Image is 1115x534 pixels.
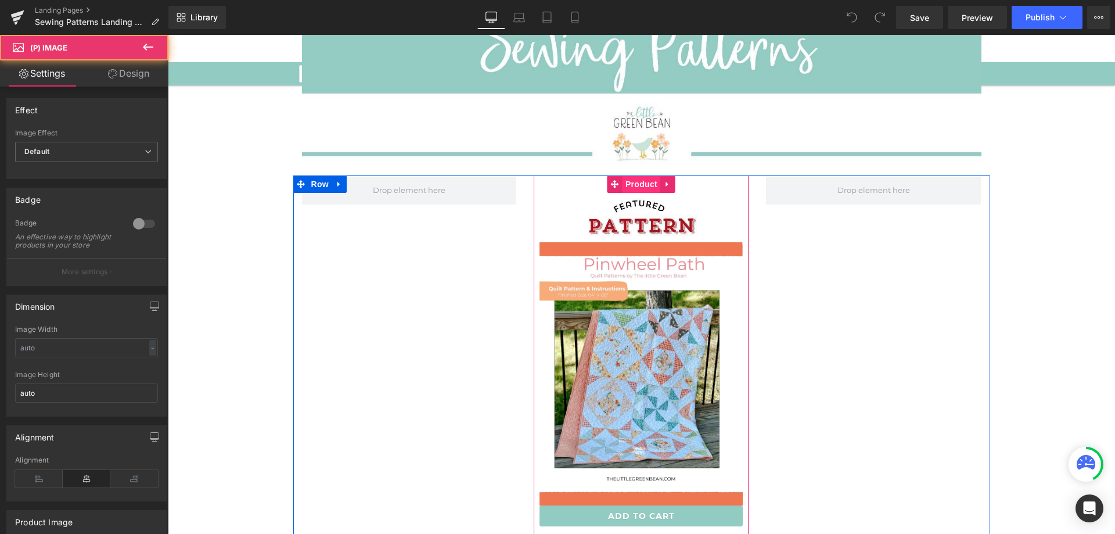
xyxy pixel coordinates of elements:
div: Alignment [15,426,55,442]
div: Product Image [15,511,73,527]
div: Alignment [15,456,158,464]
div: Badge [15,188,41,205]
div: Image Effect [15,129,158,137]
span: Preview [962,12,993,24]
button: Undo [840,6,864,29]
a: Design [87,60,171,87]
a: Preview [948,6,1007,29]
div: Open Intercom Messenger [1076,494,1103,522]
input: auto [15,338,158,357]
span: Add To Cart [440,476,507,486]
div: An effective way to highlight products in your store [15,233,120,249]
span: Save [910,12,929,24]
div: Image Width [15,325,158,334]
a: Expand / Collapse [164,141,179,158]
a: Expand / Collapse [492,141,508,158]
p: More settings [62,267,108,277]
div: Badge [15,218,121,231]
a: Tablet [533,6,561,29]
img: Pinwheel Path Quilt Pattern | Digital Pattern [372,207,575,471]
button: More settings [7,258,166,285]
button: More [1087,6,1110,29]
button: Publish [1012,6,1082,29]
a: Landing Pages [35,6,168,15]
a: Laptop [505,6,533,29]
a: Mobile [561,6,589,29]
a: New Library [168,6,226,29]
input: auto [15,384,158,403]
span: Sewing Patterns Landing Page [35,17,146,27]
span: (P) Image [30,43,67,52]
a: Desktop [477,6,505,29]
span: Row [141,141,164,158]
button: Add To Cart [372,471,575,492]
span: Publish [1026,13,1055,22]
button: Redo [868,6,891,29]
span: Product [455,141,492,158]
div: - [149,340,156,356]
b: Default [24,147,49,156]
div: Dimension [15,295,55,311]
span: Library [190,12,218,23]
div: Effect [15,99,38,115]
div: Image Height [15,371,158,379]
